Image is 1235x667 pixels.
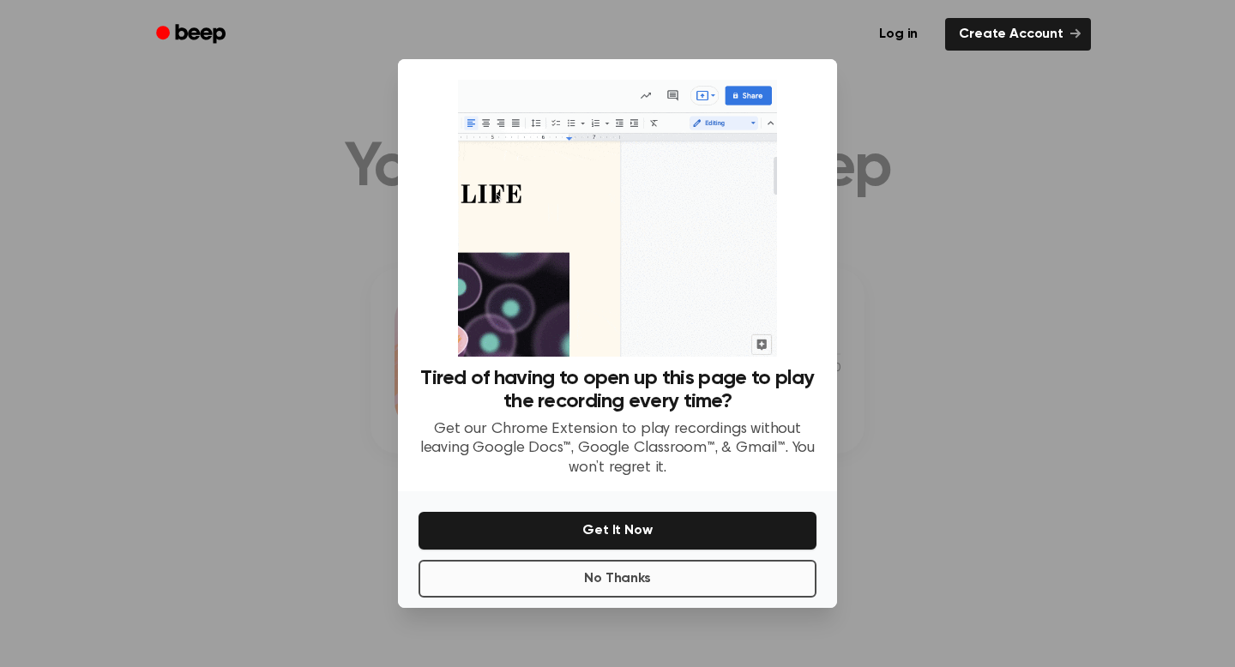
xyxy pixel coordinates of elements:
[419,560,816,598] button: No Thanks
[458,80,776,357] img: Beep extension in action
[945,18,1091,51] a: Create Account
[419,512,816,550] button: Get It Now
[862,15,935,54] a: Log in
[144,18,241,51] a: Beep
[419,420,816,478] p: Get our Chrome Extension to play recordings without leaving Google Docs™, Google Classroom™, & Gm...
[419,367,816,413] h3: Tired of having to open up this page to play the recording every time?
